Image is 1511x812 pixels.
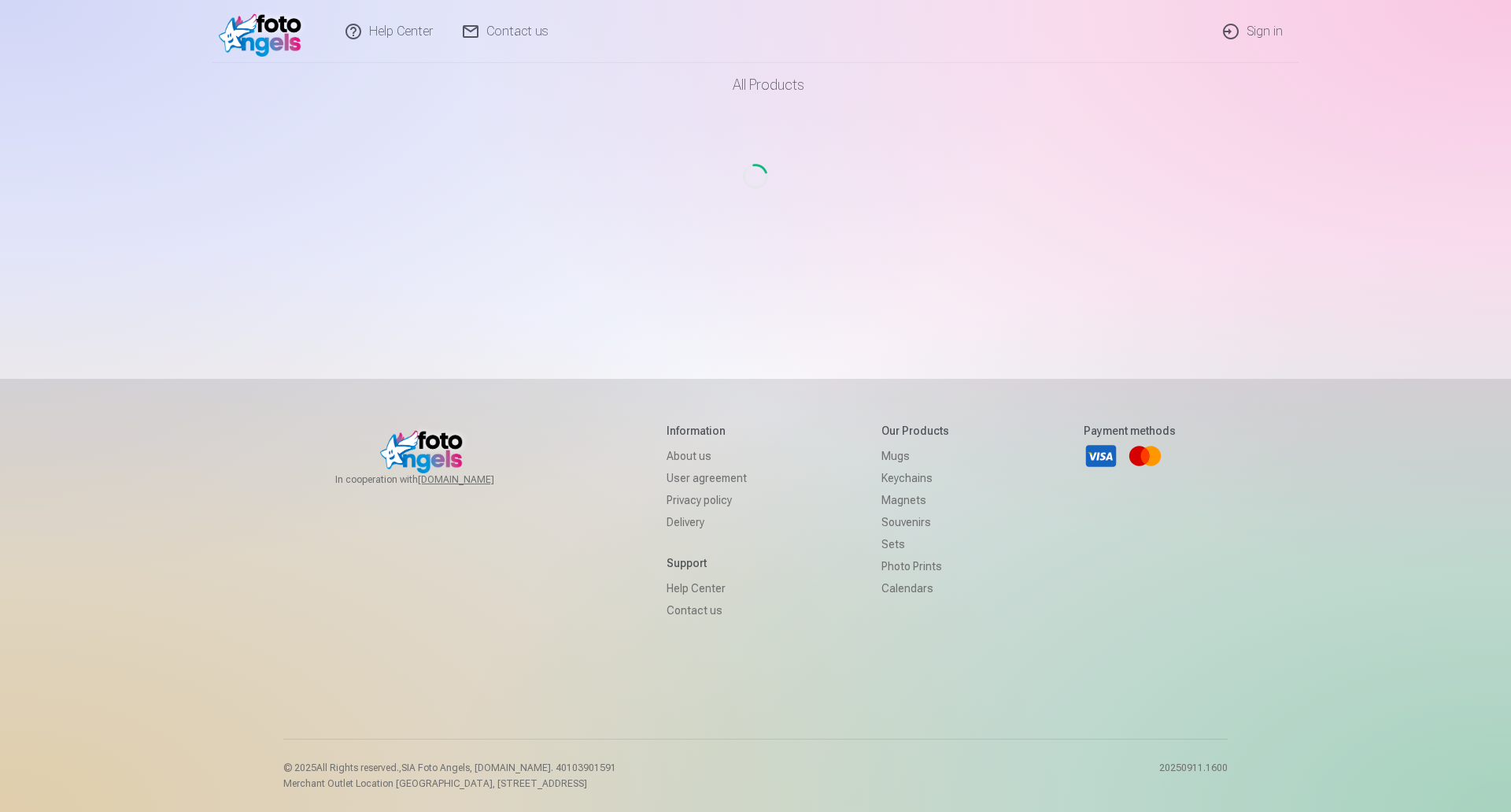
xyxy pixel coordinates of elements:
a: All products [689,63,823,107]
a: About us [667,445,747,467]
a: Delivery [667,511,747,533]
h5: Our products [881,423,949,439]
a: Photo prints [881,555,949,577]
a: Magnets [881,489,949,511]
a: Help Center [667,577,747,599]
a: [DOMAIN_NAME] [418,473,532,486]
h5: Information [667,423,747,439]
a: Privacy policy [667,489,747,511]
a: User agreement [667,467,747,489]
h5: Payment methods [1084,423,1176,439]
a: Keychains [881,467,949,489]
img: /v1 [219,6,309,57]
span: SIA Foto Angels, [DOMAIN_NAME]. 40103901591 [401,762,616,773]
a: Sets [881,533,949,555]
a: Contact us [667,599,747,621]
a: Mugs [881,445,949,467]
a: Mastercard [1128,439,1162,473]
span: In cooperation with [335,473,532,486]
p: Merchant Outlet Location [GEOGRAPHIC_DATA], [STREET_ADDRESS] [283,777,616,790]
h5: Support [667,555,747,571]
a: Calendars [881,577,949,599]
p: © 2025 All Rights reserved. , [283,762,616,774]
a: Visa [1084,439,1118,473]
p: 20250911.1600 [1159,762,1228,790]
a: Souvenirs [881,511,949,533]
